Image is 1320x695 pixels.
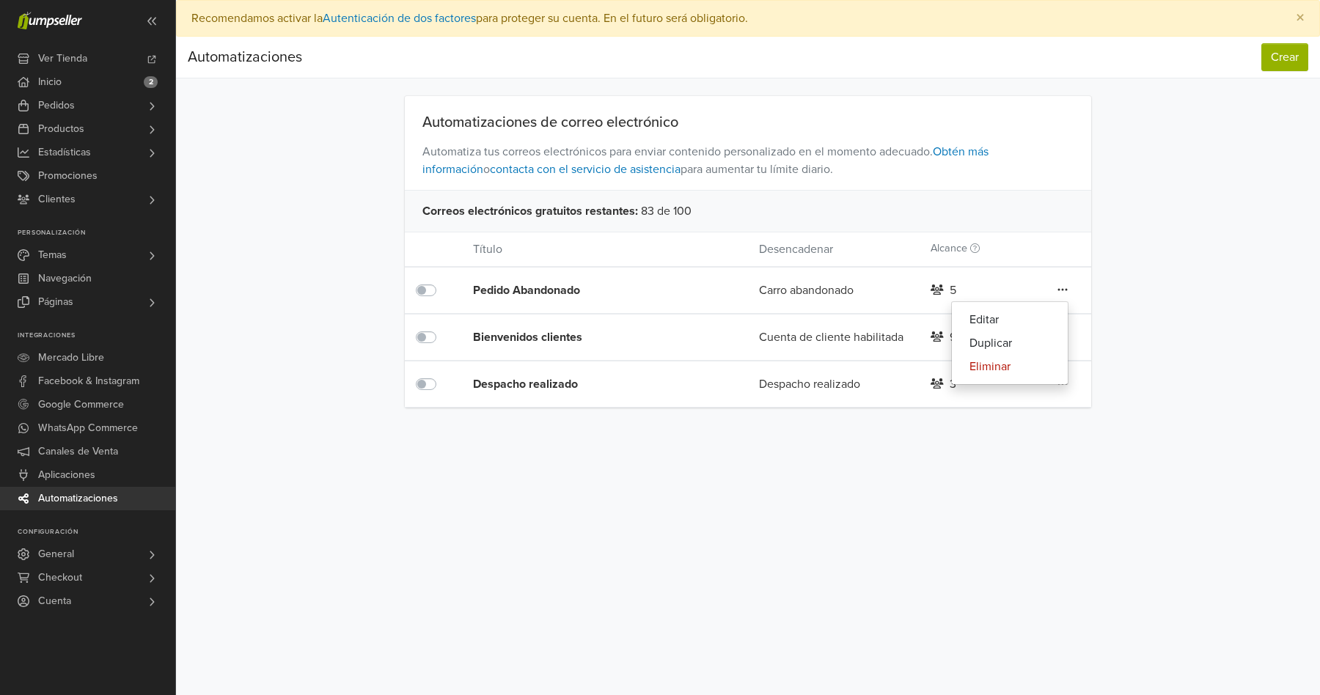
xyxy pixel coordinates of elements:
[490,162,681,177] a: contacta con el servicio de asistencia
[931,240,980,257] label: Alcance
[1296,7,1305,29] span: ×
[38,290,73,314] span: Páginas
[188,43,302,72] div: Automatizaciones
[38,463,95,487] span: Aplicaciones
[405,114,1092,131] div: Automatizaciones de correo electrónico
[462,240,748,258] div: Título
[748,240,920,258] div: Desencadenar
[38,141,91,164] span: Estadísticas
[473,375,702,393] div: Despacho realizado
[950,375,956,393] div: 3
[38,566,82,589] span: Checkout
[422,202,638,220] span: Correos electrónicos gratuitos restantes :
[950,328,956,346] div: 9
[1261,43,1308,71] button: Crear
[144,76,158,88] span: 2
[1281,1,1319,36] button: Close
[405,190,1092,232] div: 83 de 100
[38,416,138,440] span: WhatsApp Commerce
[38,543,74,566] span: General
[748,328,920,346] div: Cuenta de cliente habilitada
[38,346,104,369] span: Mercado Libre
[38,589,71,613] span: Cuenta
[18,229,175,238] p: Personalización
[18,331,175,340] p: Integraciones
[38,94,75,117] span: Pedidos
[473,282,702,299] div: Pedido Abandonado
[38,164,98,188] span: Promociones
[38,487,118,510] span: Automatizaciones
[38,369,139,393] span: Facebook & Instagram
[952,355,1068,378] a: Eliminar
[38,243,67,267] span: Temas
[38,47,87,70] span: Ver Tienda
[38,117,84,141] span: Productos
[38,267,92,290] span: Navegación
[952,308,1068,331] a: Editar
[38,188,76,211] span: Clientes
[748,282,920,299] div: Carro abandonado
[38,393,124,416] span: Google Commerce
[18,528,175,537] p: Configuración
[38,70,62,94] span: Inicio
[952,331,1068,355] a: Duplicar
[748,375,920,393] div: Despacho realizado
[950,282,956,299] div: 5
[405,131,1092,190] span: Automatiza tus correos electrónicos para enviar contenido personalizado en el momento adecuado. o...
[323,11,476,26] a: Autenticación de dos factores
[38,440,118,463] span: Canales de Venta
[473,328,702,346] div: Bienvenidos clientes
